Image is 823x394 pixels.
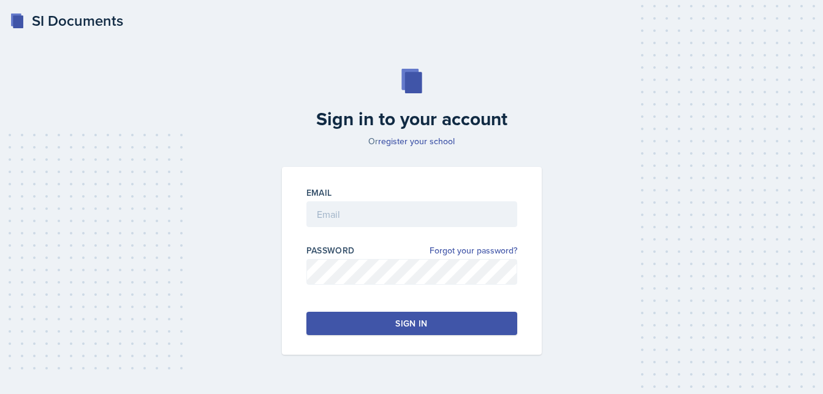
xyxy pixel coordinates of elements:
[378,135,455,147] a: register your school
[306,312,517,335] button: Sign in
[275,135,549,147] p: Or
[10,10,123,32] a: SI Documents
[306,244,355,257] label: Password
[275,108,549,130] h2: Sign in to your account
[306,201,517,227] input: Email
[306,187,332,199] label: Email
[430,244,517,257] a: Forgot your password?
[395,317,427,330] div: Sign in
